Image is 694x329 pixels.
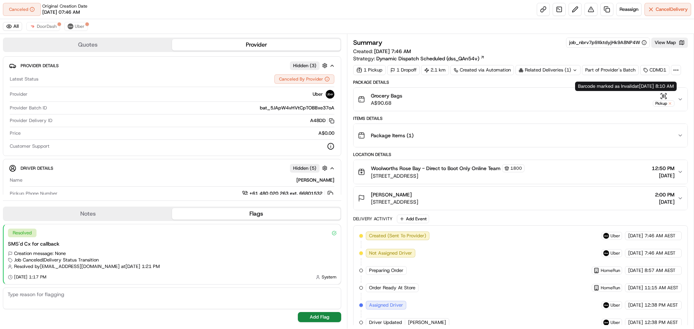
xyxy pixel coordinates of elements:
div: Package Details [353,79,688,85]
span: Price [10,130,21,137]
span: [DATE] [628,267,643,274]
input: Got a question? Start typing here... [19,47,130,54]
button: Hidden (5) [290,164,329,173]
button: CancelDelivery [644,3,691,16]
img: uber-new-logo.jpeg [603,233,609,239]
span: 8:57 AM AEST [644,267,676,274]
button: Notes [4,208,172,220]
span: [DATE] 7:46 AM [374,48,411,55]
button: Add Flag [298,312,341,322]
span: at [DATE] 1:21 PM [121,263,160,270]
div: Start new chat [25,69,119,76]
button: Package Items (1) [354,124,687,147]
button: Add Event [397,215,429,223]
img: Nash [7,7,22,22]
div: Related Deliveries (1) [515,65,581,75]
button: Driver DetailsHidden (5) [9,162,335,174]
a: 📗Knowledge Base [4,102,58,115]
span: 12:38 PM AEST [644,319,678,326]
div: Location Details [353,152,688,157]
span: Provider [10,91,27,98]
span: [DATE] [652,172,674,179]
span: Customer Support [10,143,50,150]
button: Pickup [653,92,674,107]
img: 1736555255976-a54dd68f-1ca7-489b-9aae-adbdc363a1c4 [7,69,20,82]
span: Uber [611,250,620,256]
span: Provider Delivery ID [10,117,52,124]
button: Provider [172,39,340,51]
button: Woolworths Rose Bay - Direct to Boot Only Online Team1800[STREET_ADDRESS]12:50 PM[DATE] [354,160,687,184]
button: Hidden (3) [290,61,329,70]
button: Start new chat [123,71,132,80]
div: Barcode marked as Invalid [575,82,677,91]
div: Canceled By Provider [274,74,334,84]
button: DoorDash [26,22,60,31]
button: View Map [651,38,688,48]
span: Hidden ( 5 ) [293,165,316,172]
span: Uber [611,233,620,239]
div: Items Details [353,116,688,121]
span: Preparing Order [369,267,403,274]
p: Welcome 👋 [7,29,132,40]
button: Canceled [3,3,41,16]
span: Job Canceled | Delivery Status Transition [14,257,99,263]
button: [PERSON_NAME][STREET_ADDRESS]2:00 PM[DATE] [354,187,687,210]
span: Knowledge Base [14,105,55,112]
a: Created via Automation [450,65,514,75]
span: Grocery Bags [371,92,402,99]
div: [PERSON_NAME] [25,177,334,183]
span: +61 480 020 263 ext. 66801532 [249,190,322,197]
span: 7:46 AM AEST [644,233,676,239]
span: 7:46 AM AEST [644,250,676,256]
a: +61 480 020 263 ext. 66801532 [242,190,334,198]
span: Created: [353,48,411,55]
div: Strategy: [353,55,485,62]
span: [PERSON_NAME] [371,191,412,198]
div: 1 Pickup [353,65,386,75]
span: bat_5JApW4vHVtCpTOBBxe37oA [260,105,334,111]
button: Flags [172,208,340,220]
span: Reassign [620,6,638,13]
h3: Summary [353,39,382,46]
span: [STREET_ADDRESS] [371,172,524,179]
span: A$90.68 [371,99,402,107]
span: Uber [611,302,620,308]
button: All [3,22,22,31]
span: Not Assigned Driver [369,250,412,256]
span: [DATE] [655,198,674,205]
img: uber-new-logo.jpeg [326,90,334,99]
span: Latest Status [10,76,38,82]
span: Cancel Delivery [656,6,688,13]
span: Uber [611,320,620,325]
span: Driver Updated [369,319,402,326]
span: Order Ready At Store [369,285,415,291]
img: uber-new-logo.jpeg [68,23,73,29]
span: 1800 [510,165,522,171]
div: Delivery Activity [353,216,393,222]
span: DoorDash [37,23,57,29]
span: Package Items ( 1 ) [371,132,414,139]
span: 11:15 AM AEST [644,285,678,291]
span: Dynamic Dispatch Scheduled (dss_QAn54v) [376,55,479,62]
button: Grocery BagsA$90.68Pickup [354,88,687,111]
span: 12:38 PM AEST [644,302,678,308]
span: System [322,274,337,280]
span: HomeRun [601,285,620,291]
a: Powered byPylon [51,122,87,128]
span: [DATE] 07:46 AM [42,9,80,16]
span: Creation message: None [14,250,66,257]
span: Pylon [72,122,87,128]
div: We're available if you need us! [25,76,91,82]
span: 2:00 PM [655,191,674,198]
span: [DATE] [628,233,643,239]
div: 1 Dropoff [387,65,420,75]
div: SMS'd Cx for callback [8,240,337,247]
span: Pickup Phone Number [10,190,57,197]
button: Reassign [616,3,642,16]
span: Resolved by [EMAIL_ADDRESS][DOMAIN_NAME] [14,263,120,270]
span: [DATE] 1:17 PM [14,274,46,280]
span: Created (Sent To Provider) [369,233,426,239]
